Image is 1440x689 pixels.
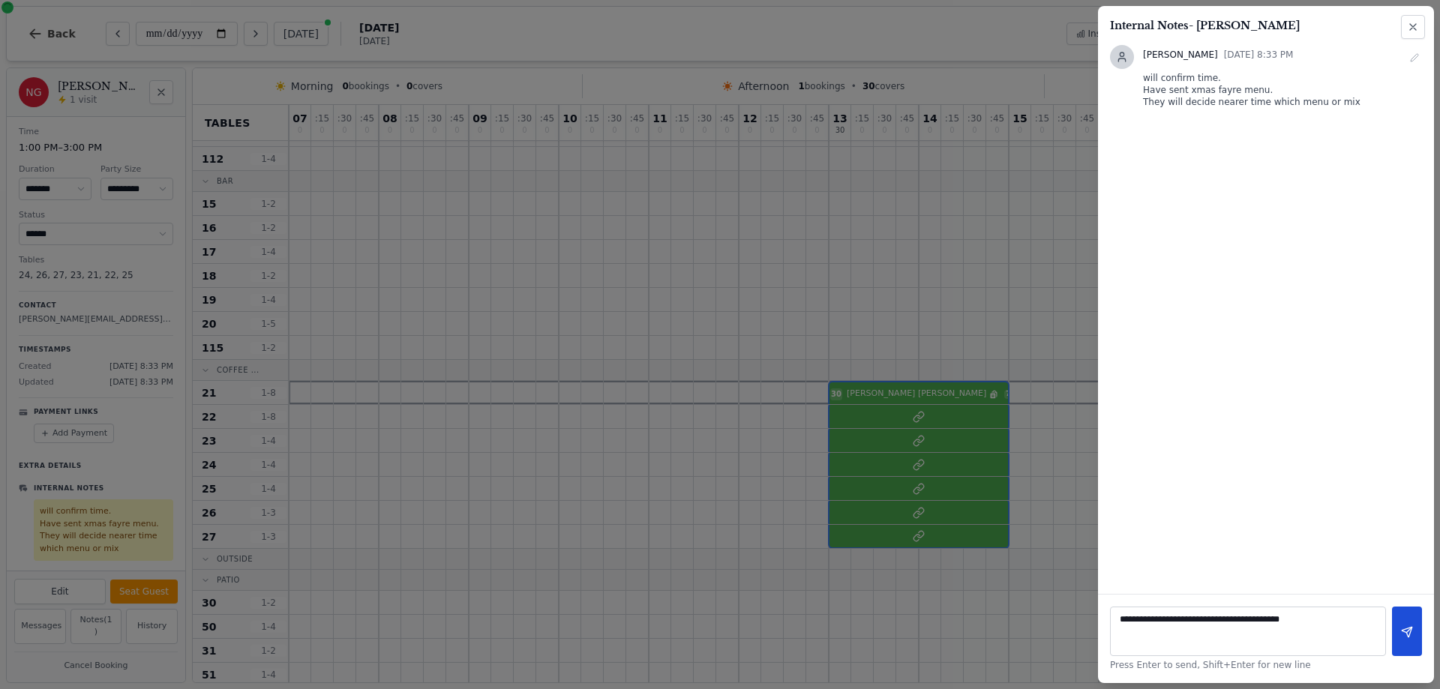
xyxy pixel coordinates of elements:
p: will confirm time. Have sent xmas fayre menu. They will decide nearer time which menu or mix [1143,72,1422,108]
h2: Internal Notes - [PERSON_NAME] [1110,18,1422,33]
button: Edit note [1407,45,1422,69]
time: [DATE] 8:33 PM [1224,49,1294,60]
button: Add note (Enter) [1392,607,1422,656]
span: [PERSON_NAME] [1143,49,1218,60]
p: Press Enter to send, Shift+Enter for new line [1110,659,1422,671]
